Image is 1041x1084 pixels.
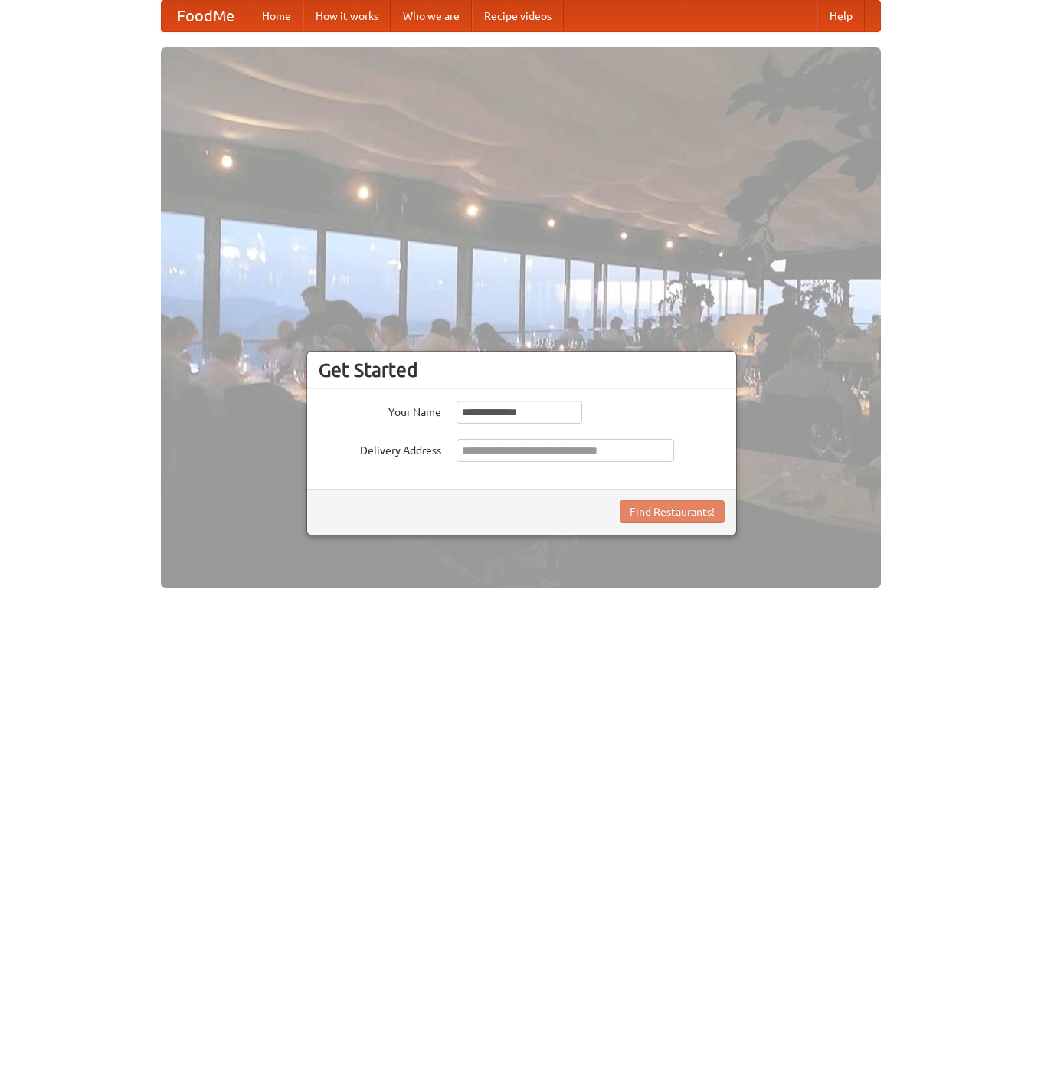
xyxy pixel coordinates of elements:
[391,1,472,31] a: Who we are
[472,1,564,31] a: Recipe videos
[319,359,725,382] h3: Get Started
[250,1,303,31] a: Home
[319,439,441,458] label: Delivery Address
[303,1,391,31] a: How it works
[162,1,250,31] a: FoodMe
[620,500,725,523] button: Find Restaurants!
[817,1,865,31] a: Help
[319,401,441,420] label: Your Name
